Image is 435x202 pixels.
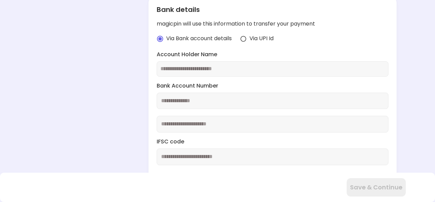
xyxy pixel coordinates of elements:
[157,82,388,90] label: Bank Account Number
[249,35,274,43] span: Via UPI Id
[166,35,232,43] span: Via Bank account details
[157,138,388,146] label: IFSC code
[347,178,406,197] button: Save & Continue
[240,35,247,42] img: radio
[157,35,163,42] img: radio
[157,4,388,15] div: Bank details
[157,20,388,28] div: magicpin will use this information to transfer your payment
[157,51,388,59] label: Account Holder Name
